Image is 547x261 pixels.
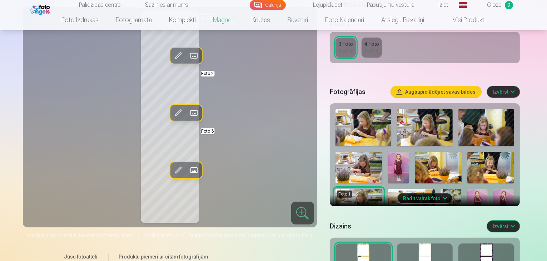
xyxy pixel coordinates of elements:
button: Izvērst [487,221,520,232]
button: Augšupielādējiet savas bildes [391,86,481,98]
h5: Dizains [330,221,482,231]
button: Rādīt vairāk foto [398,193,452,203]
a: Foto izdrukas [53,10,107,30]
button: Izvērst [487,86,520,98]
img: /fa1 [30,3,52,15]
a: 3 Foto4,60 € [335,38,356,58]
div: 4 Foto [364,40,379,48]
span: Grozs [487,1,502,9]
span: " [215,232,217,238]
h6: Jūsu fotoattēli [64,253,98,260]
div: Foto 1 [337,191,352,198]
a: Krūzes [243,10,279,30]
a: 4 Foto5,40 € [362,38,382,58]
span: " [178,232,180,238]
span: Rediģēt foto [188,232,215,238]
h5: Fotogrāfijas [330,87,386,97]
a: Suvenīri [279,10,317,30]
a: Fotogrāmata [107,10,160,30]
a: Foto kalendāri [317,10,373,30]
div: 4,60 € [339,48,352,55]
span: Noklikšķiniet uz [143,232,178,238]
span: lai apgrieztu, pagrieztu vai piemērotu filtru [217,232,312,238]
a: Visi produkti [433,10,494,30]
span: Noklikšķiniet uz attēla, lai atvērtu izvērstu skatu [27,232,134,239]
a: Atslēgu piekariņi [373,10,433,30]
a: Komplekti [160,10,204,30]
span: 9 [505,1,513,9]
h6: Produktu piemēri ar citām fotogrāfijām [116,253,276,260]
div: 5,40 € [365,48,378,55]
div: 3 Foto [338,40,353,48]
a: Magnēti [204,10,243,30]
